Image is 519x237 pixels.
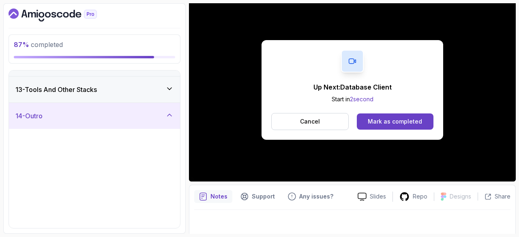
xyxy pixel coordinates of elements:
span: 87 % [14,41,29,49]
h3: 13 - Tools And Other Stacks [15,85,97,94]
span: completed [14,41,63,49]
span: 2 second [350,96,373,102]
p: Notes [210,192,227,201]
p: Designs [450,192,471,201]
button: Mark as completed [357,113,433,130]
p: Repo [413,192,427,201]
p: Cancel [300,117,320,126]
p: Support [252,192,275,201]
h3: 14 - Outro [15,111,43,121]
button: Share [478,192,510,201]
p: Slides [370,192,386,201]
button: notes button [194,190,232,203]
button: Cancel [271,113,349,130]
button: Feedback button [283,190,338,203]
button: 13-Tools And Other Stacks [9,77,180,102]
p: Start in [313,95,392,103]
a: Dashboard [9,9,116,21]
p: Any issues? [299,192,333,201]
div: Mark as completed [368,117,422,126]
button: 14-Outro [9,103,180,129]
p: Share [495,192,510,201]
a: Repo [393,192,434,202]
button: Support button [236,190,280,203]
p: Up Next: Database Client [313,82,392,92]
a: Slides [351,192,392,201]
